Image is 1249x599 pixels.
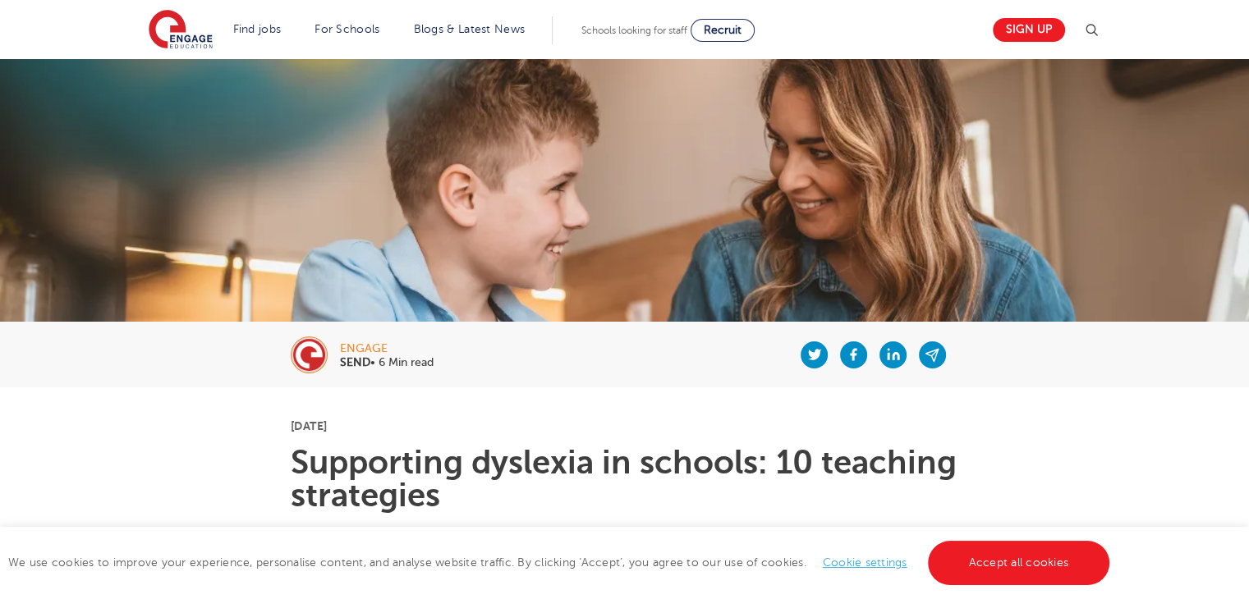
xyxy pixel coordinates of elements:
[8,556,1114,569] span: We use cookies to improve your experience, personalise content, and analyse website traffic. By c...
[149,10,213,51] img: Engage Education
[414,23,526,35] a: Blogs & Latest News
[340,357,434,368] p: • 6 Min read
[291,420,958,432] p: [DATE]
[581,25,687,36] span: Schools looking for staff
[340,343,434,354] div: engage
[928,541,1110,585] a: Accept all cookies
[704,24,742,36] span: Recruit
[691,19,755,42] a: Recruit
[993,18,1065,42] a: Sign up
[233,23,282,35] a: Find jobs
[823,556,907,569] a: Cookie settings
[291,446,958,512] h1: Supporting dyslexia in schools: 10 teaching strategies
[340,356,370,368] b: SEND
[315,23,379,35] a: For Schools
